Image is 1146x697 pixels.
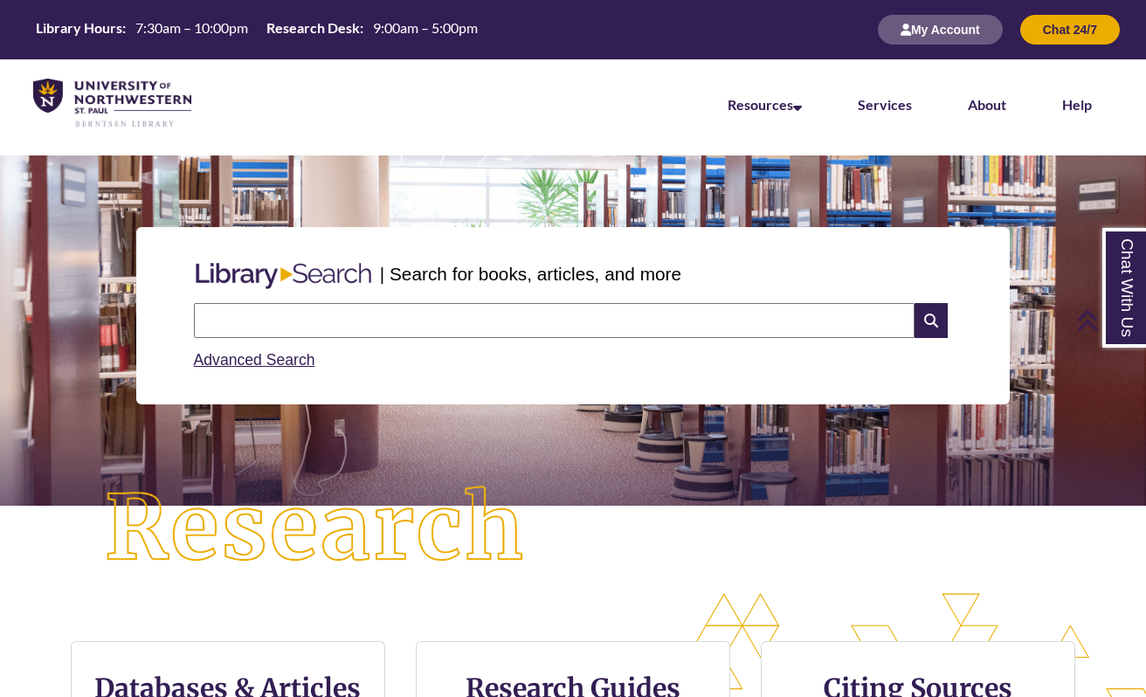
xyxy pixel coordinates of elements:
[968,96,1006,113] a: About
[259,18,366,38] th: Research Desk:
[58,439,573,618] img: Research
[29,18,128,38] th: Library Hours:
[187,256,380,296] img: Libary Search
[194,351,315,369] a: Advanced Search
[915,303,948,338] i: Search
[878,22,1003,37] a: My Account
[135,19,248,36] span: 7:30am – 10:00pm
[380,260,681,287] p: | Search for books, articles, and more
[29,18,485,40] table: Hours Today
[373,19,478,36] span: 9:00am – 5:00pm
[29,18,485,42] a: Hours Today
[728,96,802,113] a: Resources
[1076,308,1142,332] a: Back to Top
[858,96,912,113] a: Services
[33,79,191,128] img: UNWSP Library Logo
[1020,22,1120,37] a: Chat 24/7
[1062,96,1092,113] a: Help
[1020,15,1120,45] button: Chat 24/7
[878,15,1003,45] button: My Account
